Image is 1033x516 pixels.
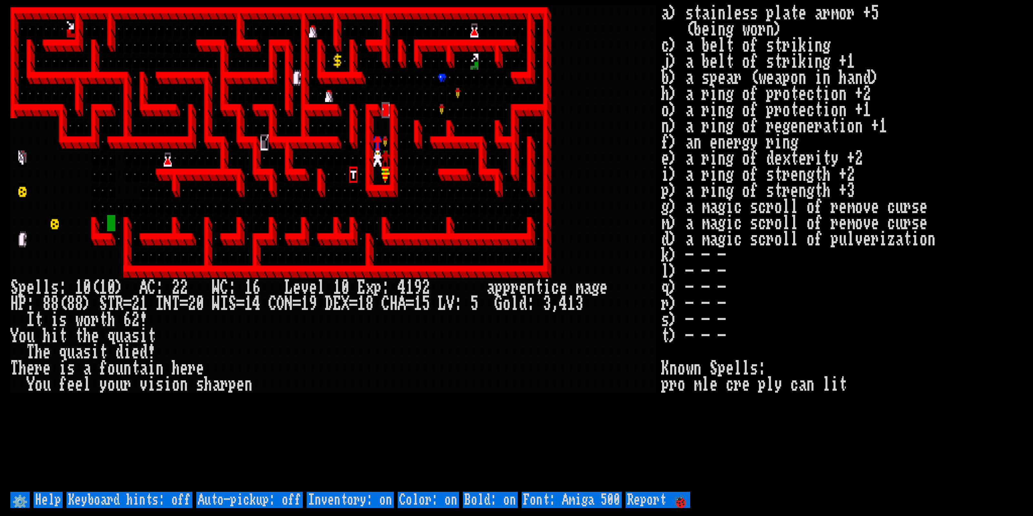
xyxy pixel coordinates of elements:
[398,492,459,508] input: Color: on
[59,312,67,328] div: s
[67,377,75,393] div: e
[26,280,35,296] div: e
[349,296,357,312] div: =
[382,296,390,312] div: C
[244,296,252,312] div: 1
[99,312,107,328] div: t
[139,280,148,296] div: A
[164,377,172,393] div: i
[228,280,236,296] div: :
[75,377,83,393] div: e
[43,360,51,377] div: e
[599,280,608,296] div: e
[123,328,131,344] div: a
[59,328,67,344] div: t
[390,296,398,312] div: H
[398,296,406,312] div: A
[543,280,551,296] div: i
[59,296,67,312] div: (
[115,328,123,344] div: u
[139,377,148,393] div: v
[107,312,115,328] div: h
[559,280,567,296] div: e
[567,296,575,312] div: 1
[204,377,212,393] div: h
[285,296,293,312] div: N
[51,296,59,312] div: 8
[228,377,236,393] div: p
[333,296,341,312] div: E
[301,296,309,312] div: 1
[454,296,462,312] div: :
[43,344,51,360] div: e
[91,344,99,360] div: i
[535,280,543,296] div: t
[406,280,414,296] div: 1
[307,492,394,508] input: Inventory: on
[35,360,43,377] div: r
[486,280,495,296] div: a
[131,344,139,360] div: e
[115,280,123,296] div: )
[10,492,30,508] input: ⚙️
[527,296,535,312] div: :
[75,312,83,328] div: w
[414,296,422,312] div: 1
[180,280,188,296] div: 2
[139,296,148,312] div: 1
[35,344,43,360] div: h
[91,280,99,296] div: (
[252,296,261,312] div: 4
[83,377,91,393] div: l
[43,328,51,344] div: h
[10,296,18,312] div: H
[91,312,99,328] div: r
[317,280,325,296] div: l
[172,360,180,377] div: h
[139,312,148,328] div: !
[83,344,91,360] div: s
[172,377,180,393] div: o
[148,344,156,360] div: !
[228,296,236,312] div: S
[107,296,115,312] div: T
[139,328,148,344] div: i
[18,280,26,296] div: p
[357,296,365,312] div: 1
[495,296,503,312] div: G
[123,312,131,328] div: 6
[341,296,349,312] div: X
[139,344,148,360] div: d
[511,296,519,312] div: l
[59,344,67,360] div: q
[212,280,220,296] div: W
[83,360,91,377] div: a
[35,280,43,296] div: l
[188,296,196,312] div: 2
[75,344,83,360] div: a
[34,492,63,508] input: Help
[527,280,535,296] div: n
[59,280,67,296] div: :
[293,296,301,312] div: =
[10,328,18,344] div: Y
[583,280,591,296] div: a
[18,328,26,344] div: o
[99,280,107,296] div: 1
[83,280,91,296] div: 0
[406,296,414,312] div: =
[26,312,35,328] div: I
[99,344,107,360] div: t
[75,328,83,344] div: t
[220,377,228,393] div: r
[148,280,156,296] div: C
[591,280,599,296] div: g
[196,377,204,393] div: s
[26,360,35,377] div: e
[123,377,131,393] div: r
[83,296,91,312] div: )
[188,360,196,377] div: r
[446,296,454,312] div: V
[172,296,180,312] div: T
[75,296,83,312] div: 8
